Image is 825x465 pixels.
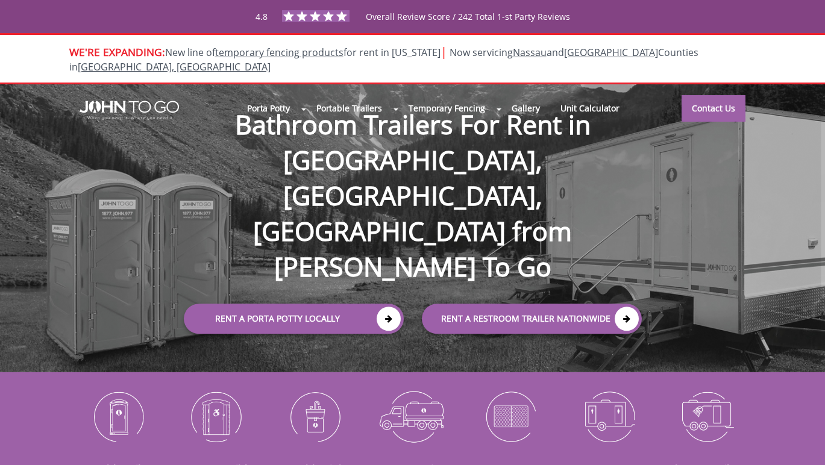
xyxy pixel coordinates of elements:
img: Portable-Sinks-icon_N.png [274,385,354,448]
a: Portable Trailers [306,95,392,121]
a: Temporary Fencing [398,95,495,121]
a: [GEOGRAPHIC_DATA] [564,46,658,59]
img: Restroom-Trailers-icon_N.png [569,385,649,448]
span: 4.8 [256,11,268,22]
img: Portable-Toilets-icon_N.png [78,385,158,448]
a: Porta Potty [237,95,300,121]
button: Live Chat [777,417,825,465]
span: WE'RE EXPANDING: [69,45,165,59]
a: Rent a Porta Potty Locally [184,304,404,334]
a: Contact Us [682,95,745,122]
span: Overall Review Score / 242 Total 1-st Party Reviews [366,11,570,46]
span: | [441,43,447,60]
a: rent a RESTROOM TRAILER Nationwide [422,304,642,334]
img: Temporary-Fencing-cion_N.png [471,385,551,448]
a: temporary fencing products [215,46,343,59]
img: Shower-Trailers-icon_N.png [667,385,747,448]
a: Nassau [513,46,547,59]
h1: Bathroom Trailers For Rent in [GEOGRAPHIC_DATA], [GEOGRAPHIC_DATA], [GEOGRAPHIC_DATA] from [PERSO... [172,67,654,284]
a: Unit Calculator [550,95,630,121]
img: ADA-Accessible-Units-icon_N.png [176,385,256,448]
span: New line of for rent in [US_STATE] [69,46,698,74]
a: [GEOGRAPHIC_DATA], [GEOGRAPHIC_DATA] [78,60,271,73]
img: JOHN to go [80,101,179,120]
img: Waste-Services-icon_N.png [372,385,453,448]
a: Gallery [501,95,550,121]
